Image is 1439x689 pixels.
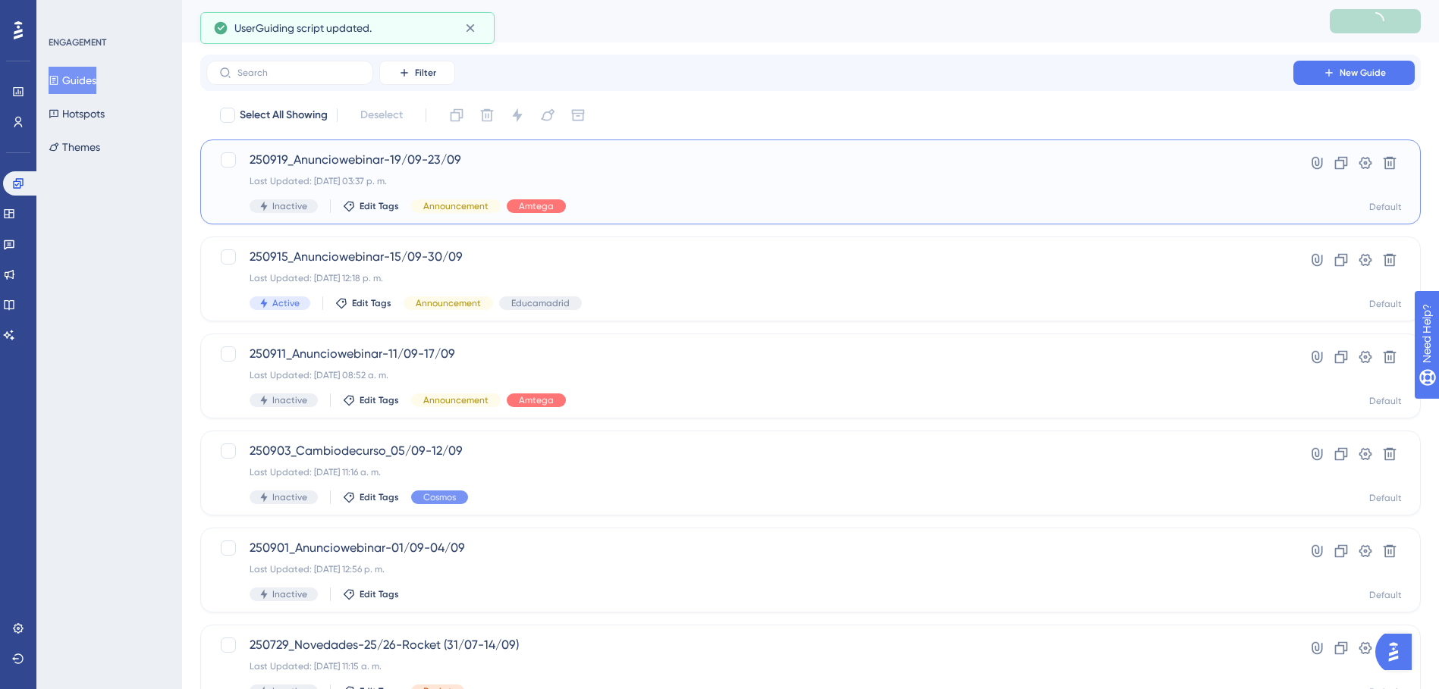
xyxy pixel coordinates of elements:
span: Announcement [423,394,489,406]
iframe: UserGuiding AI Assistant Launcher [1375,629,1421,675]
span: 250903_Cambiodecurso_05/09-12/09 [250,442,1250,460]
button: Deselect [347,102,416,129]
button: Filter [379,61,455,85]
div: Default [1369,492,1402,504]
span: Amtega [519,394,554,406]
span: 250911_Anunciowebinar-11/09-17/09 [250,345,1250,363]
span: Active [272,297,300,309]
div: Last Updated: [DATE] 11:15 a. m. [250,660,1250,672]
button: Guides [49,67,96,94]
span: Inactive [272,588,307,600]
span: Deselect [360,106,403,124]
span: Filter [415,67,436,79]
span: Need Help? [36,4,95,22]
span: Select All Showing [240,106,328,124]
input: Search [237,67,360,78]
div: Last Updated: [DATE] 11:16 a. m. [250,466,1250,478]
button: New Guide [1293,61,1415,85]
div: Last Updated: [DATE] 08:52 a. m. [250,369,1250,381]
span: Edit Tags [352,297,391,309]
button: Edit Tags [343,394,399,406]
div: Default [1369,201,1402,213]
span: Amtega [519,200,554,212]
span: 250729_Novedades-25/26-Rocket (31/07-14/09) [250,636,1250,654]
span: Announcement [423,200,489,212]
span: Announcement [416,297,481,309]
span: Inactive [272,491,307,503]
button: Edit Tags [343,491,399,503]
div: Default [1369,589,1402,601]
div: Default [1369,298,1402,310]
span: Inactive [272,200,307,212]
span: New Guide [1340,67,1386,79]
button: Edit Tags [335,297,391,309]
span: Edit Tags [360,394,399,406]
span: Edit Tags [360,491,399,503]
div: Last Updated: [DATE] 12:18 p. m. [250,272,1250,284]
span: 250915_Anunciowebinar-15/09-30/09 [250,248,1250,266]
span: Educamadrid [511,297,570,309]
span: Cosmos [423,491,456,503]
div: Default [1369,395,1402,407]
div: Last Updated: [DATE] 12:56 p. m. [250,563,1250,575]
div: Guides [200,11,1292,32]
span: 250919_Anunciowebinar-19/09-23/09 [250,151,1250,169]
div: Last Updated: [DATE] 03:37 p. m. [250,175,1250,187]
button: Themes [49,133,100,161]
button: Edit Tags [343,588,399,600]
span: 250901_Anunciowebinar-01/09-04/09 [250,539,1250,557]
button: Hotspots [49,100,105,127]
span: Edit Tags [360,200,399,212]
button: Edit Tags [343,200,399,212]
span: Edit Tags [360,588,399,600]
div: ENGAGEMENT [49,36,106,49]
span: UserGuiding script updated. [234,19,372,37]
span: Inactive [272,394,307,406]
